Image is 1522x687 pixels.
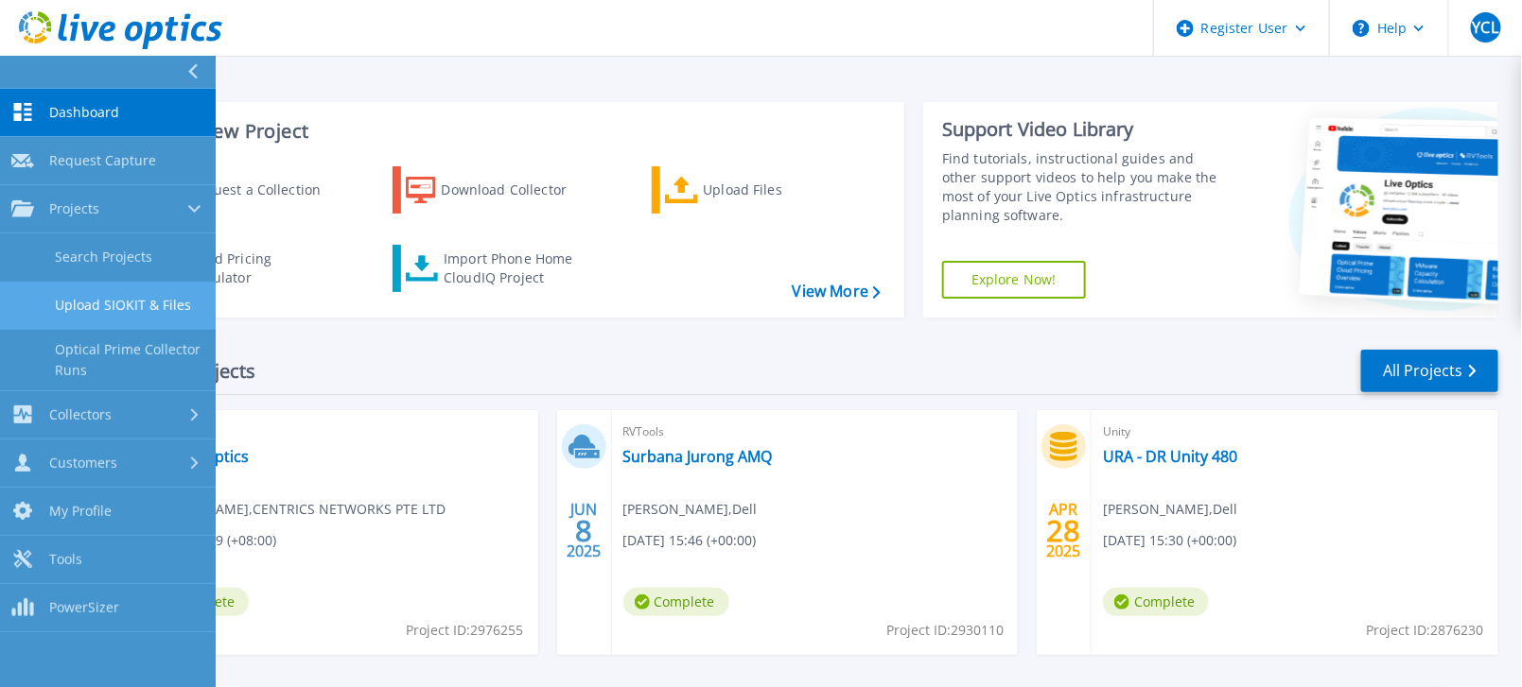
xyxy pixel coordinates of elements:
[143,421,527,442] span: Optical Prime
[623,447,773,466] a: Surbana Jurong AMQ
[703,171,854,209] div: Upload Files
[143,499,446,520] span: [PERSON_NAME] , CENTRICS NETWORKS PTE LTD
[1103,588,1209,616] span: Complete
[1047,523,1081,539] span: 28
[1103,530,1236,551] span: [DATE] 15:30 (+00:00)
[1103,499,1237,520] span: [PERSON_NAME] , Dell
[444,249,591,287] div: Import Phone Home CloudIQ Project
[49,200,99,217] span: Projects
[134,245,345,292] a: Cloud Pricing Calculator
[1473,20,1498,35] span: YCL
[942,117,1232,142] div: Support Video Library
[793,283,881,301] a: View More
[49,152,156,169] span: Request Capture
[49,104,119,121] span: Dashboard
[942,261,1086,299] a: Explore Now!
[49,503,112,520] span: My Profile
[188,171,340,209] div: Request a Collection
[407,620,524,641] span: Project ID: 2976255
[49,599,119,616] span: PowerSizer
[185,249,337,287] div: Cloud Pricing Calculator
[886,620,1004,641] span: Project ID: 2930110
[134,121,880,142] h3: Start a New Project
[1103,447,1237,466] a: URA - DR Unity 480
[1046,496,1082,565] div: APR 2025
[134,166,345,214] a: Request a Collection
[623,530,757,551] span: [DATE] 15:46 (+00:00)
[623,499,758,520] span: [PERSON_NAME] , Dell
[942,149,1232,225] div: Find tutorials, instructional guides and other support videos to help you make the most of your L...
[566,496,602,565] div: JUN 2025
[49,551,82,568] span: Tools
[49,455,117,472] span: Customers
[1361,350,1498,392] a: All Projects
[652,166,863,214] a: Upload Files
[49,406,112,423] span: Collectors
[1367,620,1484,641] span: Project ID: 2876230
[442,171,593,209] div: Download Collector
[623,588,729,616] span: Complete
[575,523,592,539] span: 8
[623,421,1007,442] span: RVTools
[393,166,604,214] a: Download Collector
[1103,421,1487,442] span: Unity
